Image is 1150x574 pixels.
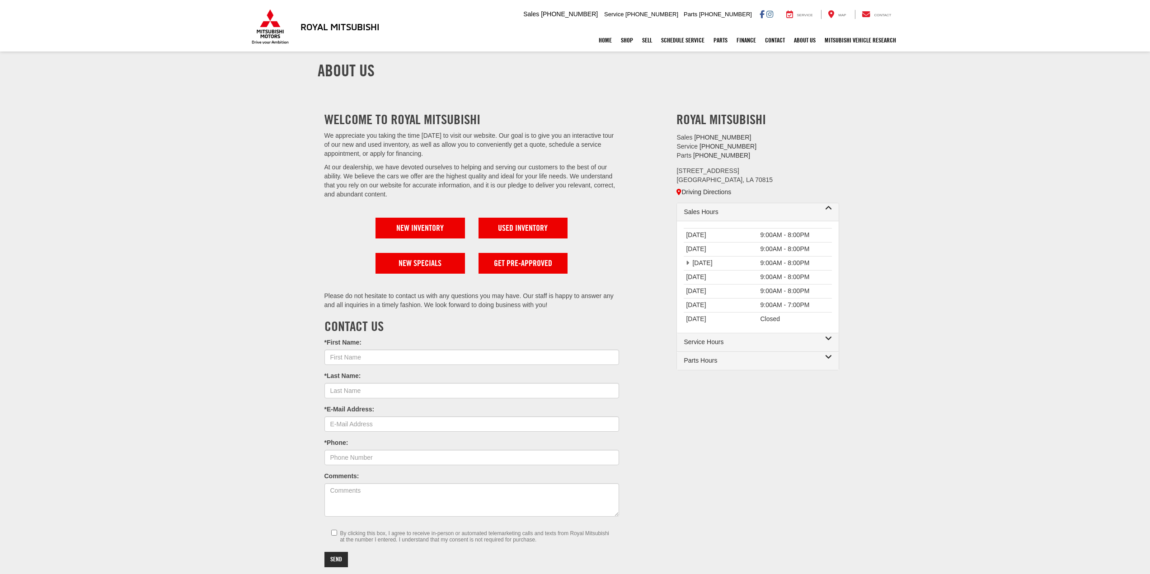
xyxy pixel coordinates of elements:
[324,131,619,159] p: We appreciate you taking the time [DATE] to visit our website. Our goal is to give you an interac...
[684,11,697,18] span: Parts
[693,152,750,159] span: [PHONE_NUMBER]
[324,163,619,199] p: At our dealership, we have devoted ourselves to helping and serving our customers to the best of ...
[300,22,380,32] h3: Royal Mitsubishi
[684,257,758,271] td: [DATE]
[324,472,359,481] label: Comments:
[676,152,691,159] span: Parts
[638,29,657,51] a: Sell
[324,338,361,347] label: *First Name:
[684,285,758,299] td: [DATE]
[479,253,568,274] a: Get Pre-Approved
[838,13,846,17] span: Map
[821,10,853,19] a: Map
[699,143,756,150] span: [PHONE_NUMBER]
[376,253,465,274] a: New Specials
[732,29,760,51] a: Finance
[324,319,619,334] h2: Contact Us
[874,13,891,17] span: Contact
[693,152,750,159] a: <span class='callNowClass3'>225-452-9594</span>
[676,143,698,150] span: Service
[797,13,813,17] span: Service
[760,10,765,18] a: Facebook: Click to visit our Facebook page
[318,61,833,79] h1: About Us
[684,229,758,243] td: [DATE]
[758,313,832,326] td: Closed
[676,112,839,127] h2: Royal Mitsubishi
[820,29,901,51] a: Mitsubishi Vehicle Research
[604,11,624,18] span: Service
[676,188,731,196] a: Driving Directions
[324,416,619,432] input: E-Mail Address
[324,552,348,567] input: Send
[766,10,773,18] a: Instagram: Click to visit our Instagram page
[331,530,337,536] input: By clicking this box, I agree to receive in-person or automated telemarketing calls and texts fro...
[684,313,758,326] td: [DATE]
[855,10,898,19] a: Contact
[699,11,752,18] span: [PHONE_NUMBER]
[684,356,832,365] a: Parts Hours
[676,134,692,141] span: Sales
[760,29,789,51] a: Contact
[684,338,832,347] a: Service Hours
[684,299,758,313] td: [DATE]
[758,285,832,299] td: 9:00AM - 8:00PM
[758,229,832,243] td: 9:00AM - 8:00PM
[324,405,375,414] label: *E-Mail Address:
[324,292,619,310] p: Please do not hesitate to contact us with any questions you may have. Our staff is happy to answe...
[684,271,758,285] td: [DATE]
[758,257,832,271] td: 9:00AM - 8:00PM
[616,29,638,51] a: Shop
[324,112,619,127] h2: Welcome to Royal Mitsubishi
[694,134,751,141] a: <span class='callNowClass'>225-635-8364</span>
[758,271,832,285] td: 9:00AM - 8:00PM
[758,299,832,313] td: 9:00AM - 7:00PM
[324,372,361,381] label: *Last Name:
[324,350,619,365] input: First Name
[694,134,751,141] span: [PHONE_NUMBER]
[789,29,820,51] a: About Us
[340,530,612,543] small: By clicking this box, I agree to receive in-person or automated telemarketing calls and texts fro...
[657,29,709,51] a: Schedule Service: Opens in a new tab
[676,167,839,185] address: [STREET_ADDRESS] [GEOGRAPHIC_DATA], LA 70815
[250,9,291,44] img: Mitsubishi
[594,29,616,51] a: Home
[699,143,756,150] a: <span class='callNowClass2'>225-475-9636</span>
[709,29,732,51] a: Parts: Opens in a new tab
[324,383,619,398] input: Last Name
[684,208,832,217] a: Sales Hours
[523,10,539,18] span: Sales
[779,10,820,19] a: Service
[758,243,832,257] td: 9:00AM - 8:00PM
[684,243,758,257] td: [DATE]
[324,450,619,465] input: Phone Number
[479,218,568,238] a: Used Inventory
[625,11,678,18] span: [PHONE_NUMBER]
[376,218,465,238] a: New Inventory
[541,10,598,18] span: [PHONE_NUMBER]
[324,439,348,448] label: *Phone:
